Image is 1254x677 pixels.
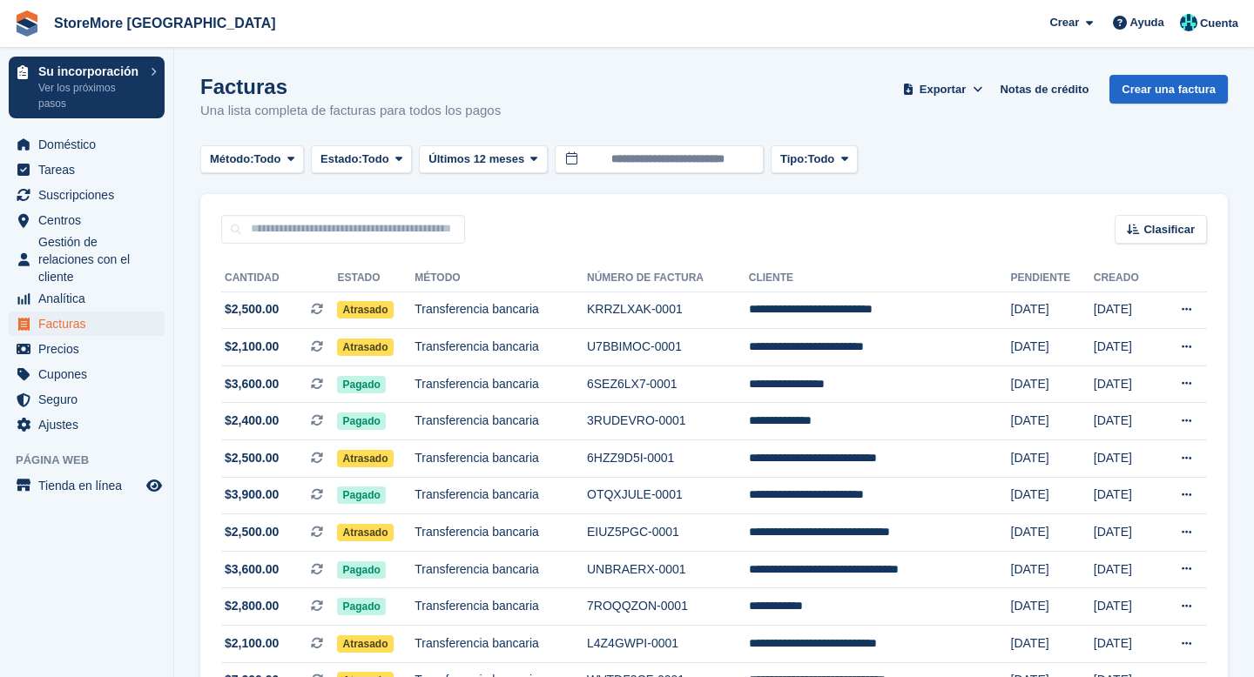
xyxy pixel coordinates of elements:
span: Exportar [920,81,966,98]
td: Transferencia bancaria [415,626,587,663]
span: Ayuda [1130,14,1164,31]
td: [DATE] [1011,440,1094,478]
span: $2,100.00 [225,338,279,356]
span: Precios [38,337,143,361]
h1: Facturas [200,75,501,98]
td: 7ROQQZON-0001 [587,588,749,626]
span: Cuenta [1200,15,1238,32]
td: OTQXJULE-0001 [587,477,749,514]
td: [DATE] [1011,588,1094,626]
span: Tienda en línea [38,473,143,498]
td: U7BBIMOC-0001 [587,329,749,366]
span: $3,600.00 [225,375,279,393]
td: UNBRAERX-0001 [587,551,749,588]
span: $2,500.00 [225,523,279,541]
img: Maria Vela Padilla [1180,14,1197,31]
td: [DATE] [1094,588,1156,626]
span: Analítica [38,286,143,311]
td: Transferencia bancaria [415,514,587,552]
a: menu [9,233,165,285]
span: Ajustes [38,412,143,437]
th: Número de factura [587,265,749,292]
button: Últimos 12 meses [419,145,548,174]
span: Clasificar [1143,221,1195,238]
td: [DATE] [1011,403,1094,440]
button: Estado: Todo [311,145,412,174]
th: Estado [337,265,415,292]
button: Método: Todo [200,145,304,174]
a: menu [9,362,165,386]
td: Transferencia bancaria [415,588,587,626]
span: Suscripciones [38,183,143,207]
a: menu [9,412,165,437]
a: Notas de crédito [993,75,1096,104]
span: Todo [807,151,834,168]
span: Estado: [320,151,362,168]
a: menu [9,312,165,336]
span: Atrasado [337,450,393,467]
a: menu [9,208,165,232]
td: L4Z4GWPI-0001 [587,626,749,663]
span: Pagado [337,598,385,615]
span: Método: [210,151,254,168]
th: Creado [1094,265,1156,292]
td: Transferencia bancaria [415,551,587,588]
span: Página web [16,452,173,469]
td: 6SEZ6LX7-0001 [587,365,749,403]
td: [DATE] [1011,626,1094,663]
span: Seguro [38,387,143,412]
td: [DATE] [1094,365,1156,403]
span: Tipo: [780,151,808,168]
span: Atrasado [337,635,393,653]
span: Pagado [337,376,385,393]
span: Cupones [38,362,143,386]
a: menú [9,473,165,498]
a: Su incorporación Ver los próximos pasos [9,57,165,118]
td: [DATE] [1094,440,1156,478]
td: EIUZ5PGC-0001 [587,514,749,552]
p: Su incorporación [38,65,142,77]
td: [DATE] [1011,365,1094,403]
span: Atrasado [337,524,393,541]
span: Pagado [337,486,385,504]
span: Todo [254,151,281,168]
a: menu [9,337,165,361]
span: Pagado [337,561,385,579]
span: Todo [362,151,389,168]
span: $2,400.00 [225,412,279,430]
span: $2,100.00 [225,634,279,653]
td: [DATE] [1094,551,1156,588]
a: menu [9,183,165,207]
td: [DATE] [1011,477,1094,514]
span: Centros [38,208,143,232]
td: [DATE] [1094,292,1156,329]
span: Atrasado [337,301,393,318]
td: [DATE] [1011,329,1094,366]
a: menu [9,387,165,412]
td: KRRZLXAK-0001 [587,292,749,329]
td: [DATE] [1011,292,1094,329]
span: $2,500.00 [225,300,279,318]
span: Tareas [38,158,143,182]
th: Cliente [749,265,1011,292]
td: [DATE] [1094,626,1156,663]
td: 6HZZ9D5I-0001 [587,440,749,478]
th: Cantidad [221,265,337,292]
span: Últimos 12 meses [428,151,524,168]
span: $3,600.00 [225,560,279,579]
p: Una lista completa de facturas para todos los pagos [200,101,501,121]
p: Ver los próximos pasos [38,80,142,111]
span: $2,500.00 [225,449,279,467]
td: [DATE] [1011,551,1094,588]
td: [DATE] [1094,403,1156,440]
td: Transferencia bancaria [415,440,587,478]
a: menu [9,286,165,311]
td: Transferencia bancaria [415,365,587,403]
td: 3RUDEVRO-0001 [587,403,749,440]
span: Facturas [38,312,143,336]
span: Atrasado [337,338,393,356]
a: menu [9,132,165,157]
span: Gestión de relaciones con el cliente [38,233,143,285]
td: [DATE] [1094,514,1156,552]
td: Transferencia bancaria [415,477,587,514]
